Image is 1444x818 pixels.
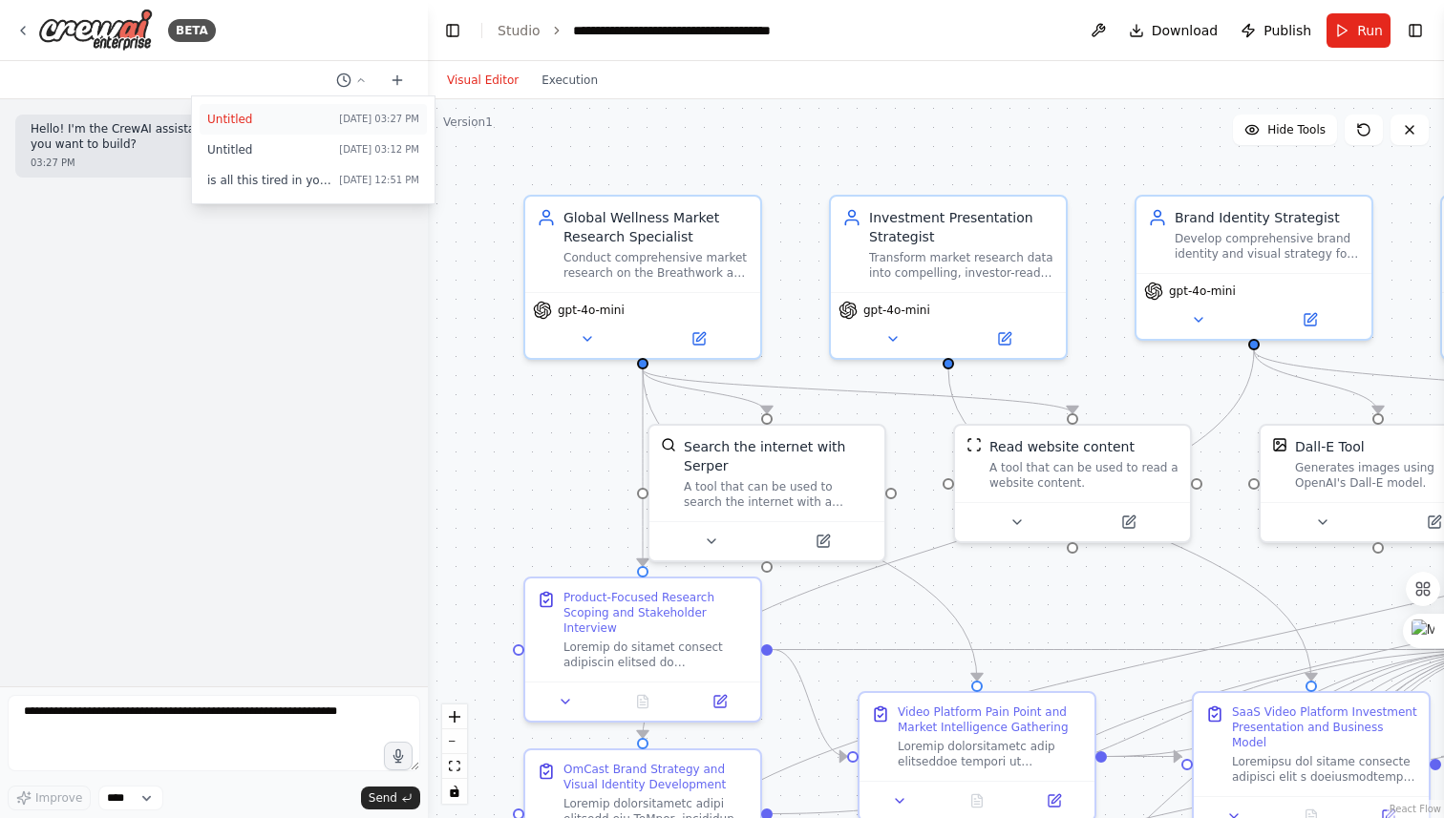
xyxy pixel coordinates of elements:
[339,142,419,157] span: [DATE] 03:12 PM
[633,369,987,681] g: Edge from 4b93e902-9121-497d-8590-7ff3d960a49a to 07128ca6-70a9-46ce-bbeb-5bab18f53ee2
[1021,789,1087,812] button: Open in side panel
[869,208,1054,246] div: Investment Presentation Strategist
[530,69,609,92] button: Execution
[829,195,1068,360] div: Investment Presentation StrategistTransform market research data into compelling, investor-ready ...
[200,104,427,135] button: Untitled[DATE] 03:27 PM
[1295,437,1365,456] div: Dall-E Tool
[207,142,331,157] span: Untitled
[1232,704,1417,750] div: SaaS Video Platform Investment Presentation and Business Model
[1233,115,1337,145] button: Hide Tools
[939,369,1321,681] g: Edge from a121b9cb-f254-4fbd-be97-c00573a7e8c6 to edecfeea-e595-4153-8cf4-c132c765cf90
[950,327,1058,350] button: Open in side panel
[563,640,749,670] div: Loremip do sitamet consect adipiscin elitsed do eiusmodtem inc utlabo etdoloremag ali e Admi veni...
[684,479,873,510] div: A tool that can be used to search the internet with a search_query. Supports different search typ...
[869,250,1054,281] div: Transform market research data into compelling, investor-ready presentations and financial models...
[1263,21,1311,40] span: Publish
[937,789,1018,812] button: No output available
[563,250,749,281] div: Conduct comprehensive market research on the Breathwork and Sound healing online wellness niche, ...
[603,690,684,713] button: No output available
[443,115,493,130] div: Version 1
[648,424,886,562] div: SerperDevToolSearch the internet with SerperA tool that can be used to search the internet with a...
[687,690,753,713] button: Open in side panel
[1175,231,1360,262] div: Develop comprehensive brand identity and visual strategy for OmCast, focusing on the wellness tec...
[898,704,1083,735] div: Video Platform Pain Point and Market Intelligence Gathering
[1390,804,1441,814] a: React Flow attribution
[1169,283,1236,299] span: gpt-4o-mini
[1121,13,1226,48] button: Download
[1175,208,1360,227] div: Brand Identity Strategist
[773,640,847,766] g: Edge from 52b968cc-fe60-48ae-9b15-66620d2b14cc to 07128ca6-70a9-46ce-bbeb-5bab18f53ee2
[1256,308,1364,331] button: Open in side panel
[1357,21,1383,40] span: Run
[563,762,749,792] div: OmCast Brand Strategy and Visual Identity Development
[442,704,467,804] div: React Flow controls
[339,173,419,188] span: [DATE] 12:51 PM
[966,437,982,452] img: ScrapeWebsiteTool
[1244,350,1388,413] g: Edge from ecf32caa-c4e7-4d6d-b5af-d8ec46e1daa6 to a3076895-2dd1-4946-8c2d-0fb4fbb902df
[207,112,331,127] span: Untitled
[953,424,1192,543] div: ScrapeWebsiteToolRead website contentA tool that can be used to read a website content.
[1402,17,1429,44] button: Show right sidebar
[200,165,427,196] button: is all this tired in your memory[DATE] 12:51 PM
[989,460,1179,491] div: A tool that can be used to read a website content.
[200,135,427,165] button: Untitled[DATE] 03:12 PM
[563,208,749,246] div: Global Wellness Market Research Specialist
[1152,21,1219,40] span: Download
[1232,754,1417,785] div: Loremipsu dol sitame consecte adipisci elit s doeiusmodtemp incididunt utlaboreetdo mag aliquaeni...
[863,303,930,318] span: gpt-4o-mini
[989,437,1135,456] div: Read website content
[442,754,467,779] button: fit view
[498,23,541,38] a: Studio
[645,327,753,350] button: Open in side panel
[439,17,466,44] button: Hide left sidebar
[661,437,676,452] img: SerperDevTool
[558,303,625,318] span: gpt-4o-mini
[523,577,762,723] div: Product-Focused Research Scoping and Stakeholder InterviewLoremip do sitamet consect adipiscin el...
[1267,122,1326,137] span: Hide Tools
[442,729,467,754] button: zoom out
[684,437,873,475] div: Search the internet with Serper
[633,350,1263,738] g: Edge from ecf32caa-c4e7-4d6d-b5af-d8ec46e1daa6 to cdc4cf7e-57d4-4ed4-a0c8-57ce00f4b296
[523,195,762,360] div: Global Wellness Market Research SpecialistConduct comprehensive market research on the Breathwork...
[769,530,877,553] button: Open in side panel
[1074,511,1182,534] button: Open in side panel
[633,369,776,413] g: Edge from 4b93e902-9121-497d-8590-7ff3d960a49a to 7363cba1-dd93-4cc7-be4d-d9494abc4148
[207,173,331,188] span: is all this tired in your memory
[1272,437,1287,452] img: DallETool
[563,590,749,636] div: Product-Focused Research Scoping and Stakeholder Interview
[1327,13,1391,48] button: Run
[1233,13,1319,48] button: Publish
[442,704,467,729] button: zoom in
[442,779,467,804] button: toggle interactivity
[1135,195,1373,341] div: Brand Identity StrategistDevelop comprehensive brand identity and visual strategy for OmCast, foc...
[633,369,1082,413] g: Edge from 4b93e902-9121-497d-8590-7ff3d960a49a to a04098bb-3864-43e3-8a0d-788da31d5bee
[898,739,1083,769] div: Loremip dolorsitametc adip elitseddoe tempori ut laboreetdo mag aliqua enimadminim ven q nostrude...
[633,369,652,566] g: Edge from 4b93e902-9121-497d-8590-7ff3d960a49a to 52b968cc-fe60-48ae-9b15-66620d2b14cc
[1107,747,1181,766] g: Edge from 07128ca6-70a9-46ce-bbeb-5bab18f53ee2 to edecfeea-e595-4153-8cf4-c132c765cf90
[339,112,419,127] span: [DATE] 03:27 PM
[498,21,788,40] nav: breadcrumb
[435,69,530,92] button: Visual Editor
